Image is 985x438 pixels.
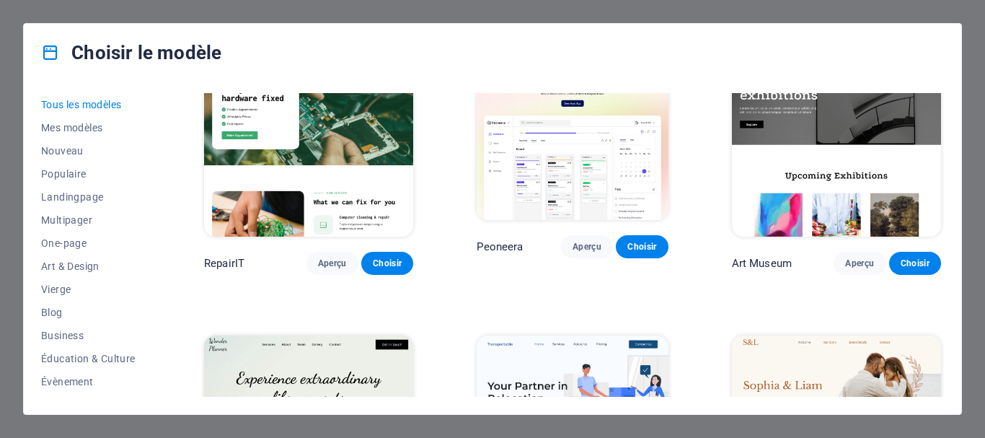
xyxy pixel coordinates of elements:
[41,284,141,295] span: Vierge
[41,122,141,133] span: Mes modèles
[41,301,141,324] button: Blog
[616,235,668,258] button: Choisir
[41,209,141,232] button: Multipager
[306,252,358,275] button: Aperçu
[477,240,523,254] p: Peoneera
[41,99,141,110] span: Tous les modèles
[361,252,413,275] button: Choisir
[889,252,941,275] button: Choisir
[41,168,141,180] span: Populaire
[41,278,141,301] button: Vierge
[204,256,244,271] p: RepairIT
[41,232,141,255] button: One-page
[573,241,601,253] span: Aperçu
[373,258,402,269] span: Choisir
[41,393,141,416] button: Gastronomie
[41,330,141,341] span: Business
[41,41,221,64] h4: Choisir le modèle
[41,353,141,364] span: Éducation & Culture
[41,214,141,226] span: Multipager
[41,370,141,393] button: Évènement
[732,256,792,271] p: Art Museum
[41,237,141,249] span: One-page
[41,307,141,318] span: Blog
[41,185,141,209] button: Landingpage
[627,241,656,253] span: Choisir
[41,162,141,185] button: Populaire
[41,191,141,203] span: Landingpage
[41,260,141,272] span: Art & Design
[41,376,141,387] span: Évènement
[41,139,141,162] button: Nouveau
[834,252,885,275] button: Aperçu
[901,258,929,269] span: Choisir
[561,235,613,258] button: Aperçu
[41,93,141,116] button: Tous les modèles
[41,255,141,278] button: Art & Design
[318,258,347,269] span: Aperçu
[41,145,141,157] span: Nouveau
[41,116,141,139] button: Mes modèles
[845,258,874,269] span: Aperçu
[41,347,141,370] button: Éducation & Culture
[477,44,668,220] img: Peoneera
[732,44,941,237] img: Art Museum
[41,324,141,347] button: Business
[204,44,413,237] img: RepairIT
